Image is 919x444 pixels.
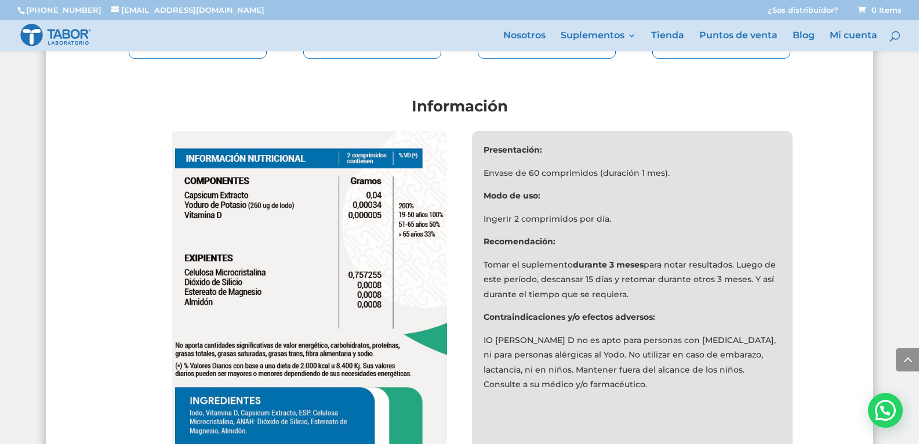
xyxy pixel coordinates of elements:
[793,31,815,51] a: Blog
[868,393,903,428] div: Hola! Cómo puedo ayudarte? WhatsApp contact
[484,333,781,392] p: IO [PERSON_NAME] D no es apto para personas con [MEDICAL_DATA], ni para personas alérgicas al Yod...
[484,212,781,235] p: Ingerir 2 comprimidos por día.
[573,259,644,270] strong: durante 3 meses
[503,31,546,51] a: Nosotros
[484,236,555,247] strong: Recomendación:
[484,258,781,311] p: Tomar el suplemento para notar resultados. Luego de este período, descansar 15 días y retomar dur...
[561,31,636,51] a: Suplementos
[484,166,781,189] p: Envase de 60 comprimidos (duración 1 mes).
[484,190,540,201] strong: Modo de uso:
[26,5,101,15] a: [PHONE_NUMBER]
[412,97,508,115] strong: Información
[20,23,92,48] img: Laboratorio Tabor
[858,5,902,15] span: 0 Items
[699,31,778,51] a: Puntos de venta
[830,31,877,51] a: Mi cuenta
[484,312,655,322] strong: Contraindicaciones y/o efectos adversos:
[651,31,684,51] a: Tienda
[768,6,838,20] a: ¿Sos distribuidor?
[856,5,902,15] a: 0 Items
[484,145,542,155] b: Presentación:
[111,5,264,15] a: [EMAIL_ADDRESS][DOMAIN_NAME]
